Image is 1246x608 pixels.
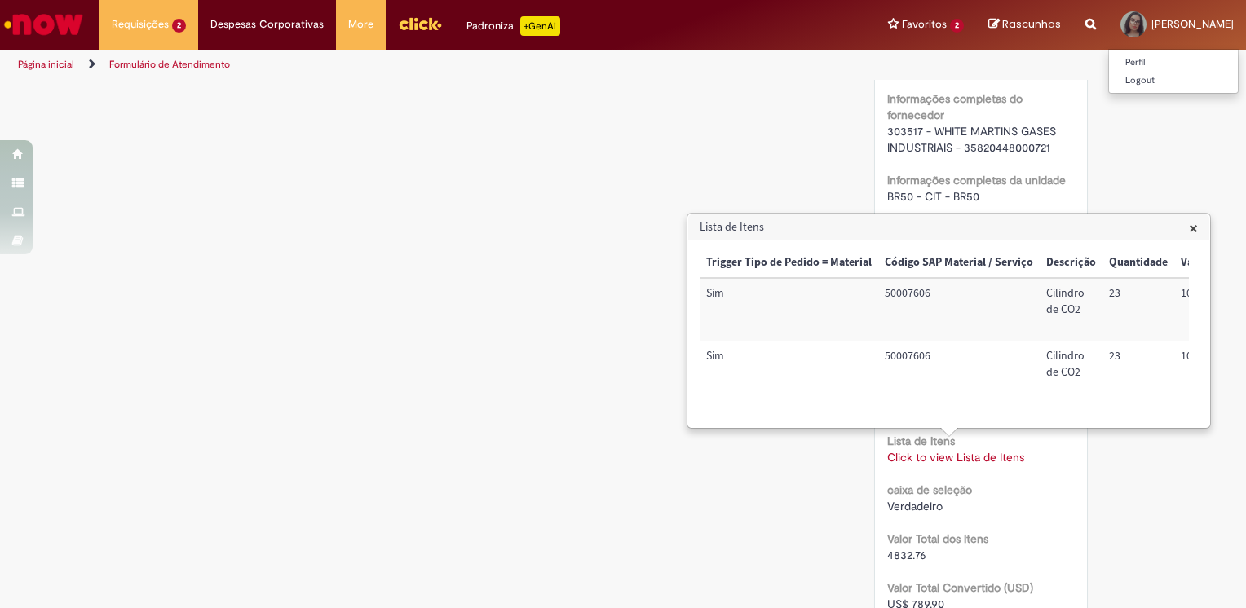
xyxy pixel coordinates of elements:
[887,482,972,497] b: caixa de seleção
[700,248,878,278] th: Trigger Tipo de Pedido = Material
[1040,248,1102,278] th: Descrição
[902,16,947,33] span: Favoritos
[1040,341,1102,403] td: Descrição: Cilindro de CO2
[2,8,86,41] img: ServiceNow
[12,50,819,80] ul: Trilhas de página
[18,58,74,71] a: Página inicial
[878,248,1040,278] th: Código SAP Material / Serviço
[988,17,1061,33] a: Rascunhos
[210,16,324,33] span: Despesas Corporativas
[878,341,1040,403] td: Código SAP Material / Serviço: 50007606
[398,11,442,36] img: click_logo_yellow_360x200.png
[887,434,955,448] b: Lista de Itens
[887,580,1033,595] b: Valor Total Convertido (USD)
[1109,54,1238,72] a: Perfil
[887,548,926,562] span: 4832.76
[688,214,1209,240] h3: Lista de Itens
[1189,219,1198,236] button: Close
[520,16,560,36] p: +GenAi
[887,499,943,513] span: Verdadeiro
[109,58,230,71] a: Formulário de Atendimento
[700,341,878,403] td: Trigger Tipo de Pedido = Material: Sim
[887,531,988,546] b: Valor Total dos Itens
[172,19,186,33] span: 2
[1102,341,1174,403] td: Quantidade: 23
[112,16,169,33] span: Requisições
[1151,17,1234,31] span: [PERSON_NAME]
[1109,72,1238,90] a: Logout
[878,278,1040,341] td: Código SAP Material / Serviço: 50007606
[887,189,979,204] span: BR50 - CIT - BR50
[887,91,1023,122] b: Informações completas do fornecedor
[887,450,1024,465] a: Click to view Lista de Itens
[887,173,1066,187] b: Informações completas da unidade
[1040,278,1102,341] td: Descrição: Cilindro de CO2
[887,124,1059,155] span: 303517 - WHITE MARTINS GASES INDUSTRIAIS - 35820448000721
[1102,248,1174,278] th: Quantidade
[687,213,1211,429] div: Lista de Itens
[348,16,373,33] span: More
[1002,16,1061,32] span: Rascunhos
[1102,278,1174,341] td: Quantidade: 23
[700,278,878,341] td: Trigger Tipo de Pedido = Material: Sim
[466,16,560,36] div: Padroniza
[1189,217,1198,239] span: ×
[950,19,964,33] span: 2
